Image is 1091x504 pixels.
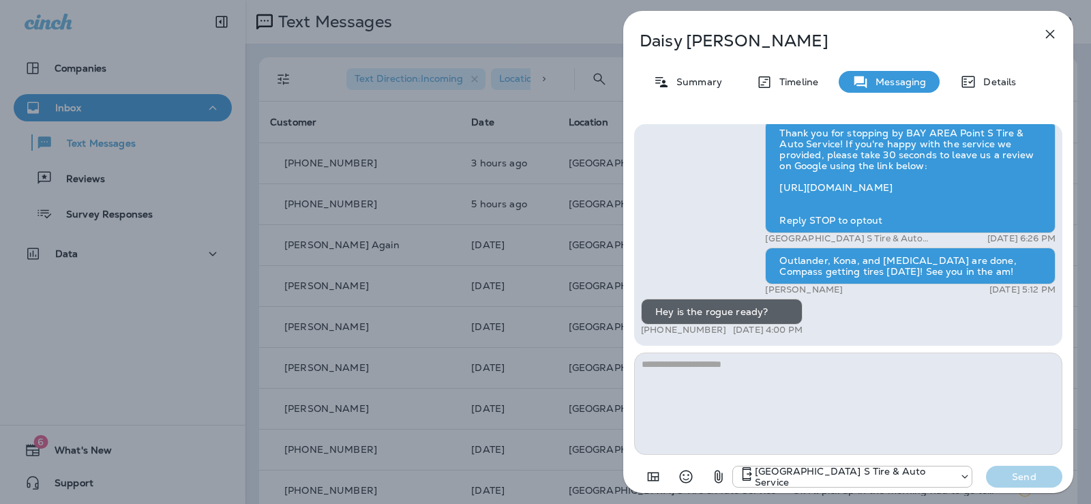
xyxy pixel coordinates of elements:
[987,233,1056,244] p: [DATE] 6:26 PM
[733,466,972,488] div: +1 (301) 975-0024
[765,120,1056,233] div: Thank you for stopping by BAY AREA Point S Tire & Auto Service! If you're happy with the service ...
[755,466,953,488] p: [GEOGRAPHIC_DATA] S Tire & Auto Service
[641,299,803,325] div: Hey is the rogue ready?
[672,463,700,490] button: Select an emoji
[640,31,1012,50] p: Daisy [PERSON_NAME]
[765,248,1056,284] div: Outlander, Kona, and [MEDICAL_DATA] are done, Compass getting tires [DATE]! See you in the am!
[670,76,722,87] p: Summary
[773,76,818,87] p: Timeline
[869,76,926,87] p: Messaging
[765,233,939,244] p: [GEOGRAPHIC_DATA] S Tire & Auto Service
[641,325,726,336] p: [PHONE_NUMBER]
[765,284,843,295] p: [PERSON_NAME]
[989,284,1056,295] p: [DATE] 5:12 PM
[640,463,667,490] button: Add in a premade template
[976,76,1016,87] p: Details
[733,325,803,336] p: [DATE] 4:00 PM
